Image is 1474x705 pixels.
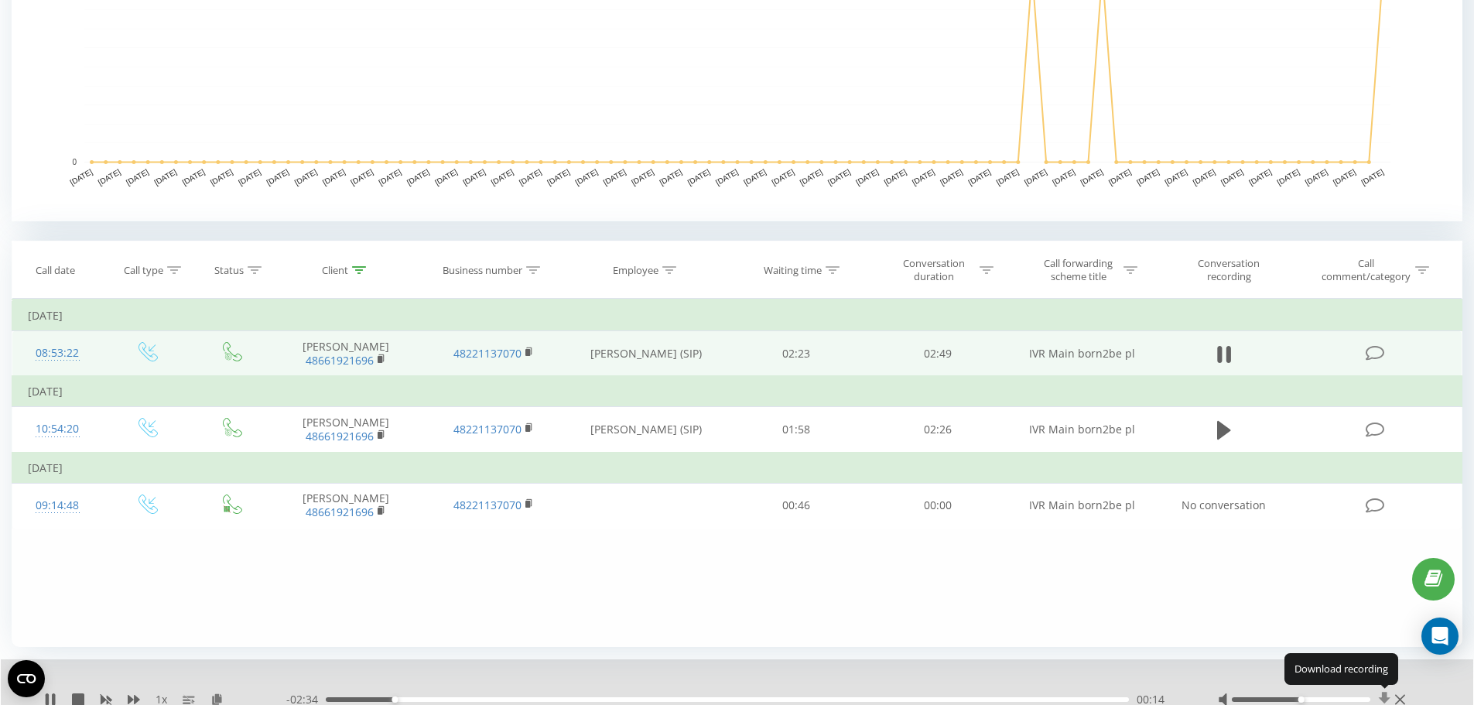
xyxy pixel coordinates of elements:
[453,498,522,512] a: 48221137070
[1421,618,1459,655] div: Open Intercom Messenger
[1359,167,1385,187] text: [DATE]
[1037,257,1120,283] div: Call forwarding scheme title
[686,167,712,187] text: [DATE]
[72,158,77,166] text: 0
[658,167,683,187] text: [DATE]
[714,167,740,187] text: [DATE]
[893,257,976,283] div: Conversation duration
[826,167,852,187] text: [DATE]
[630,167,655,187] text: [DATE]
[322,264,348,277] div: Client
[28,414,87,444] div: 10:54:20
[1332,167,1357,187] text: [DATE]
[443,264,522,277] div: Business number
[995,167,1021,187] text: [DATE]
[1135,167,1161,187] text: [DATE]
[36,264,75,277] div: Call date
[1008,483,1155,528] td: IVR Main born2be pl
[12,300,1462,331] td: [DATE]
[12,453,1462,484] td: [DATE]
[125,167,150,187] text: [DATE]
[911,167,936,187] text: [DATE]
[1008,331,1155,377] td: IVR Main born2be pl
[265,167,291,187] text: [DATE]
[1023,167,1048,187] text: [DATE]
[1304,167,1329,187] text: [DATE]
[97,167,122,187] text: [DATE]
[567,331,726,377] td: [PERSON_NAME] (SIP)
[453,422,522,436] a: 48221137070
[433,167,459,187] text: [DATE]
[214,264,244,277] div: Status
[574,167,600,187] text: [DATE]
[349,167,374,187] text: [DATE]
[867,407,1009,453] td: 02:26
[567,407,726,453] td: [PERSON_NAME] (SIP)
[453,346,522,361] a: 48221137070
[1321,257,1411,283] div: Call comment/category
[726,407,867,453] td: 01:58
[726,331,867,377] td: 02:23
[1051,167,1076,187] text: [DATE]
[1107,167,1133,187] text: [DATE]
[602,167,628,187] text: [DATE]
[726,483,867,528] td: 00:46
[1008,407,1155,453] td: IVR Main born2be pl
[1219,167,1245,187] text: [DATE]
[966,167,992,187] text: [DATE]
[1247,167,1273,187] text: [DATE]
[124,264,163,277] div: Call type
[1178,257,1279,283] div: Conversation recording
[1192,167,1217,187] text: [DATE]
[764,264,822,277] div: Waiting time
[613,264,658,277] div: Employee
[518,167,543,187] text: [DATE]
[28,491,87,521] div: 09:14:48
[293,167,319,187] text: [DATE]
[8,660,45,697] button: Open CMP widget
[69,167,94,187] text: [DATE]
[1182,498,1266,512] span: No conversation
[461,167,487,187] text: [DATE]
[1276,167,1301,187] text: [DATE]
[28,338,87,368] div: 08:53:22
[867,483,1009,528] td: 00:00
[152,167,178,187] text: [DATE]
[272,331,419,377] td: [PERSON_NAME]
[306,429,374,443] a: 48661921696
[799,167,824,187] text: [DATE]
[742,167,768,187] text: [DATE]
[883,167,908,187] text: [DATE]
[181,167,207,187] text: [DATE]
[545,167,571,187] text: [DATE]
[490,167,515,187] text: [DATE]
[272,407,419,453] td: [PERSON_NAME]
[1163,167,1188,187] text: [DATE]
[306,505,374,519] a: 48661921696
[1298,696,1304,703] div: Accessibility label
[939,167,964,187] text: [DATE]
[405,167,431,187] text: [DATE]
[209,167,234,187] text: [DATE]
[854,167,880,187] text: [DATE]
[12,376,1462,407] td: [DATE]
[1284,653,1398,684] div: Download recording
[237,167,262,187] text: [DATE]
[392,696,398,703] div: Accessibility label
[867,331,1009,377] td: 02:49
[321,167,347,187] text: [DATE]
[1079,167,1105,187] text: [DATE]
[771,167,796,187] text: [DATE]
[272,483,419,528] td: [PERSON_NAME]
[306,353,374,368] a: 48661921696
[378,167,403,187] text: [DATE]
